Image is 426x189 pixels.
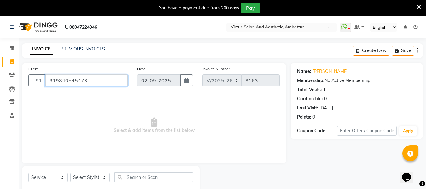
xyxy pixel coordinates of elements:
[16,18,59,36] img: logo
[297,105,318,111] div: Last Visit:
[319,105,333,111] div: [DATE]
[28,94,280,157] span: Select & add items from the list below
[45,74,128,86] input: Search by Name/Mobile/Email/Code
[297,68,311,75] div: Name:
[61,46,105,52] a: PREVIOUS INVOICES
[324,96,327,102] div: 0
[297,77,324,84] div: Membership:
[392,46,414,56] button: Save
[297,86,322,93] div: Total Visits:
[241,3,260,13] button: Pay
[297,114,311,121] div: Points:
[312,114,315,121] div: 0
[159,5,239,11] div: You have a payment due from 260 days
[202,66,230,72] label: Invoice Number
[69,18,97,36] b: 08047224946
[400,164,420,183] iframe: chat widget
[399,126,417,136] button: Apply
[312,68,348,75] a: [PERSON_NAME]
[297,77,417,84] div: No Active Membership
[30,44,53,55] a: INVOICE
[353,46,389,56] button: Create New
[28,74,46,86] button: +91
[337,126,397,136] input: Enter Offer / Coupon Code
[137,66,146,72] label: Date
[297,96,323,102] div: Card on file:
[28,66,38,72] label: Client
[114,172,193,182] input: Search or Scan
[297,127,337,134] div: Coupon Code
[323,86,326,93] div: 1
